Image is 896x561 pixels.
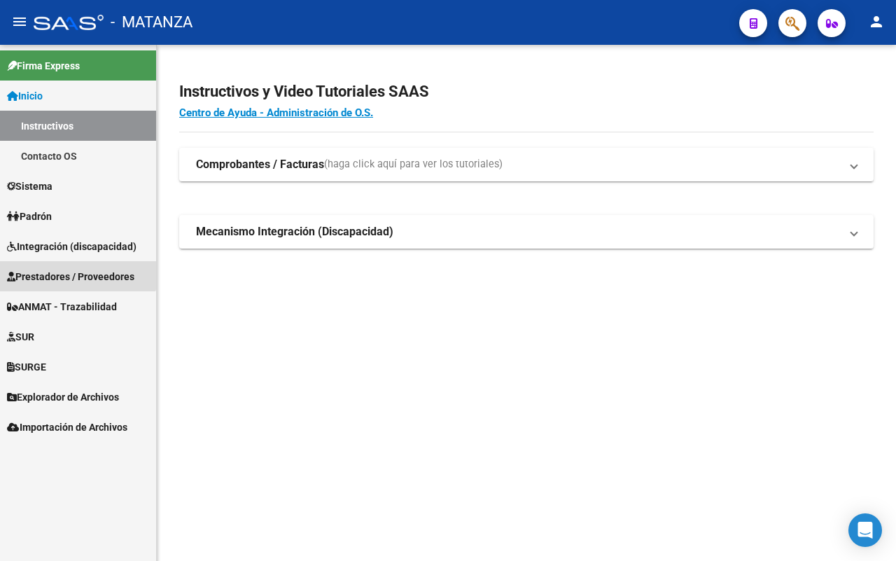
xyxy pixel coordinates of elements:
[7,389,119,405] span: Explorador de Archivos
[7,209,52,224] span: Padrón
[7,88,43,104] span: Inicio
[7,420,127,435] span: Importación de Archivos
[196,157,324,172] strong: Comprobantes / Facturas
[7,239,136,254] span: Integración (discapacidad)
[11,13,28,30] mat-icon: menu
[324,157,503,172] span: (haga click aquí para ver los tutoriales)
[7,359,46,375] span: SURGE
[179,215,874,249] mat-expansion-panel-header: Mecanismo Integración (Discapacidad)
[196,224,393,240] strong: Mecanismo Integración (Discapacidad)
[7,329,34,345] span: SUR
[848,513,882,547] div: Open Intercom Messenger
[868,13,885,30] mat-icon: person
[179,106,373,119] a: Centro de Ayuda - Administración de O.S.
[7,58,80,74] span: Firma Express
[179,148,874,181] mat-expansion-panel-header: Comprobantes / Facturas(haga click aquí para ver los tutoriales)
[7,179,52,194] span: Sistema
[7,269,134,284] span: Prestadores / Proveedores
[111,7,192,38] span: - MATANZA
[179,78,874,105] h2: Instructivos y Video Tutoriales SAAS
[7,299,117,314] span: ANMAT - Trazabilidad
